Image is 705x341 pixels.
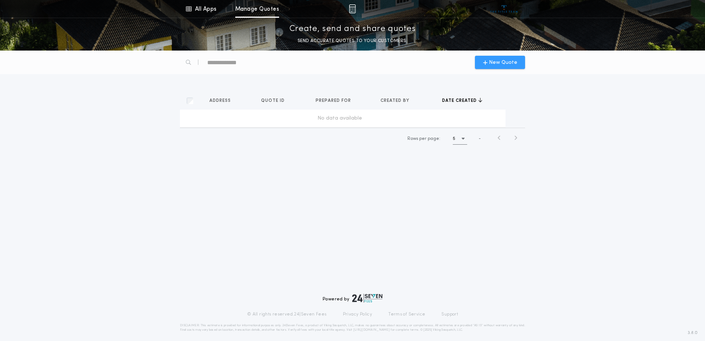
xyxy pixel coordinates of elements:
[442,98,478,104] span: Date created
[323,294,382,303] div: Powered by
[247,311,327,317] p: © All rights reserved. 24|Seven Fees
[489,59,517,66] span: New Quote
[261,97,290,104] button: Quote ID
[209,97,236,104] button: Address
[352,294,382,303] img: logo
[688,330,698,336] span: 3.8.0
[343,311,372,317] a: Privacy Policy
[388,311,425,317] a: Terms of Service
[353,328,390,331] a: [URL][DOMAIN_NAME]
[316,98,352,104] span: Prepared for
[453,133,467,145] button: 5
[479,135,481,142] span: -
[183,115,497,122] div: No data available
[381,97,415,104] button: Created by
[209,98,232,104] span: Address
[180,323,525,332] p: DISCLAIMER: This estimate is provided for informational purposes only. 24|Seven Fees, a product o...
[453,135,455,142] h1: 5
[490,5,518,13] img: vs-icon
[475,56,525,69] button: New Quote
[381,98,411,104] span: Created by
[289,23,416,35] p: Create, send and share quotes
[442,97,482,104] button: Date created
[298,37,407,45] p: SEND ACCURATE QUOTES TO YOUR CUSTOMERS.
[349,4,356,13] img: img
[441,311,458,317] a: Support
[407,137,440,141] span: Rows per page:
[261,98,286,104] span: Quote ID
